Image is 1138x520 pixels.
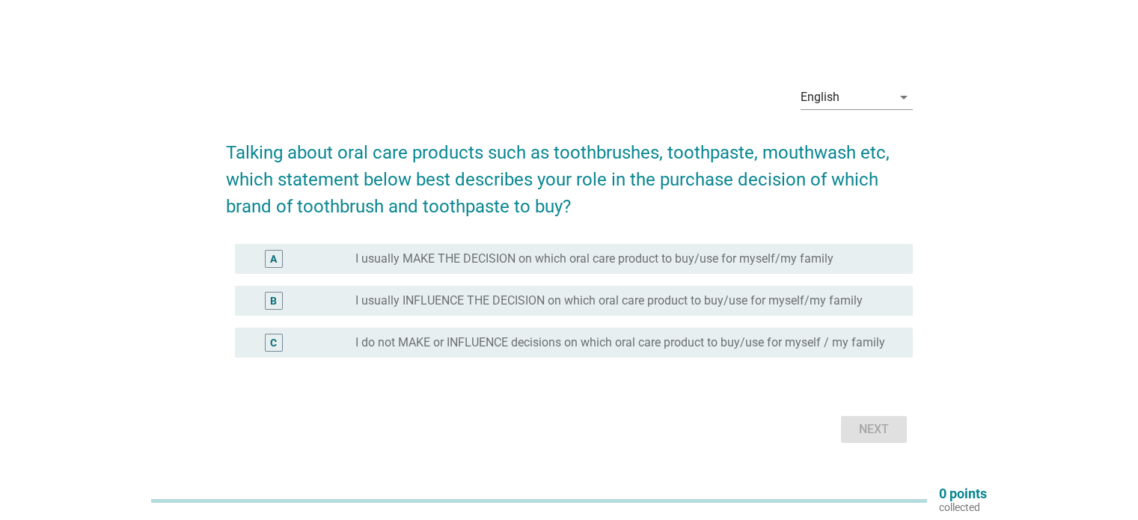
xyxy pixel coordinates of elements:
div: C [270,334,277,350]
label: I usually INFLUENCE THE DECISION on which oral care product to buy/use for myself/my family [355,293,863,308]
div: English [801,91,839,104]
p: collected [939,501,987,514]
div: A [270,251,277,266]
i: arrow_drop_down [895,88,913,106]
label: I do not MAKE or INFLUENCE decisions on which oral care product to buy/use for myself / my family [355,335,885,350]
div: B [270,293,277,308]
h2: Talking about oral care products such as toothbrushes, toothpaste, mouthwash etc, which statement... [226,124,913,220]
label: I usually MAKE THE DECISION on which oral care product to buy/use for myself/my family [355,251,833,266]
p: 0 points [939,487,987,501]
